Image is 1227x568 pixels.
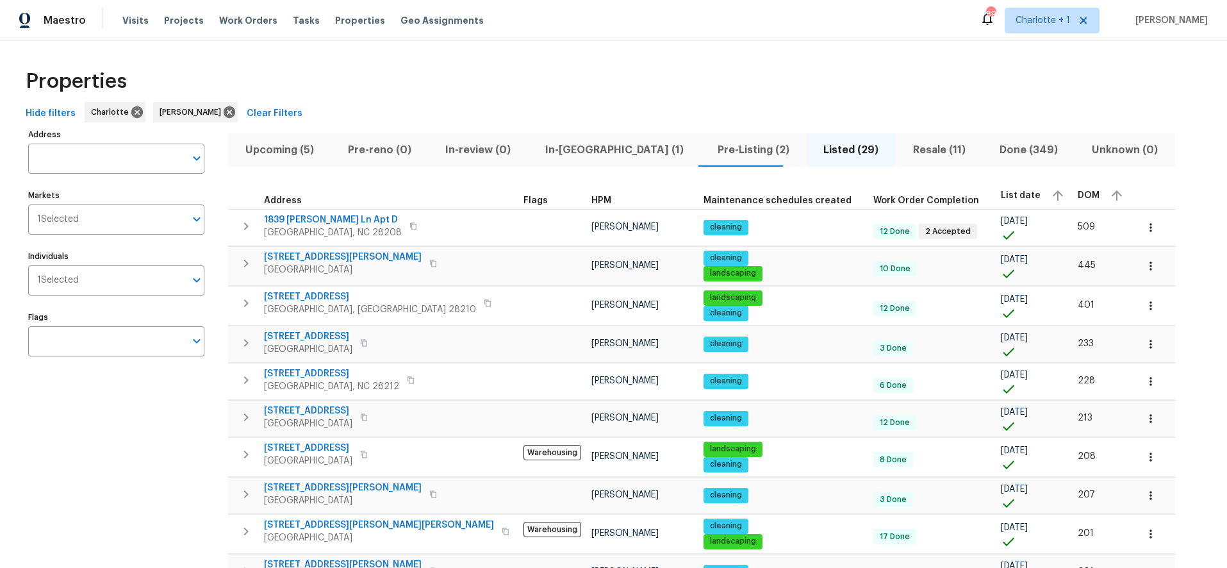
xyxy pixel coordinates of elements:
[1001,408,1028,417] span: [DATE]
[523,522,581,537] span: Warehousing
[400,14,484,27] span: Geo Assignments
[1001,485,1028,494] span: [DATE]
[705,268,761,279] span: landscaping
[814,141,888,159] span: Listed (29)
[591,301,659,310] span: [PERSON_NAME]
[875,417,915,428] span: 12 Done
[1001,523,1028,532] span: [DATE]
[85,102,145,122] div: Charlotte
[1016,14,1070,27] span: Charlotte + 1
[536,141,693,159] span: In-[GEOGRAPHIC_DATA] (1)
[875,263,916,274] span: 10 Done
[1001,217,1028,226] span: [DATE]
[875,531,915,542] span: 17 Done
[1083,141,1167,159] span: Unknown (0)
[591,196,611,205] span: HPM
[188,271,206,289] button: Open
[986,8,995,21] div: 89
[188,149,206,167] button: Open
[264,226,402,239] span: [GEOGRAPHIC_DATA], NC 28208
[236,141,323,159] span: Upcoming (5)
[705,444,761,455] span: landscaping
[705,536,761,547] span: landscaping
[44,14,86,27] span: Maestro
[153,102,238,122] div: [PERSON_NAME]
[1130,14,1208,27] span: [PERSON_NAME]
[335,14,385,27] span: Properties
[875,380,912,391] span: 6 Done
[188,332,206,350] button: Open
[264,330,352,343] span: [STREET_ADDRESS]
[26,75,127,88] span: Properties
[1078,222,1095,231] span: 509
[705,308,747,319] span: cleaning
[264,303,476,316] span: [GEOGRAPHIC_DATA], [GEOGRAPHIC_DATA] 28210
[264,367,399,380] span: [STREET_ADDRESS]
[705,338,747,349] span: cleaning
[591,490,659,499] span: [PERSON_NAME]
[28,131,204,138] label: Address
[37,214,79,225] span: 1 Selected
[1078,301,1094,310] span: 401
[591,261,659,270] span: [PERSON_NAME]
[264,405,352,417] span: [STREET_ADDRESS]
[91,106,134,119] span: Charlotte
[160,106,226,119] span: [PERSON_NAME]
[37,275,79,286] span: 1 Selected
[1078,191,1099,200] span: DOM
[591,339,659,348] span: [PERSON_NAME]
[264,213,402,226] span: 1839 [PERSON_NAME] Ln Apt D
[264,417,352,430] span: [GEOGRAPHIC_DATA]
[338,141,420,159] span: Pre-reno (0)
[122,14,149,27] span: Visits
[705,253,747,263] span: cleaning
[1078,452,1096,461] span: 208
[293,16,320,25] span: Tasks
[903,141,975,159] span: Resale (11)
[875,303,915,314] span: 12 Done
[264,251,422,263] span: [STREET_ADDRESS][PERSON_NAME]
[1078,490,1095,499] span: 207
[264,494,422,507] span: [GEOGRAPHIC_DATA]
[188,210,206,228] button: Open
[591,413,659,422] span: [PERSON_NAME]
[1001,191,1041,200] span: List date
[28,253,204,260] label: Individuals
[1078,413,1092,422] span: 213
[247,106,302,122] span: Clear Filters
[705,376,747,387] span: cleaning
[705,459,747,470] span: cleaning
[1078,529,1094,538] span: 201
[264,343,352,356] span: [GEOGRAPHIC_DATA]
[705,222,747,233] span: cleaning
[523,445,581,460] span: Warehousing
[264,531,494,544] span: [GEOGRAPHIC_DATA]
[21,102,81,126] button: Hide filters
[705,292,761,303] span: landscaping
[1078,261,1096,270] span: 445
[1001,446,1028,455] span: [DATE]
[1078,376,1095,385] span: 228
[990,141,1067,159] span: Done (349)
[264,455,352,467] span: [GEOGRAPHIC_DATA]
[264,380,399,393] span: [GEOGRAPHIC_DATA], NC 28212
[264,481,422,494] span: [STREET_ADDRESS][PERSON_NAME]
[591,376,659,385] span: [PERSON_NAME]
[1078,339,1094,348] span: 233
[164,14,204,27] span: Projects
[591,529,659,538] span: [PERSON_NAME]
[1001,255,1028,264] span: [DATE]
[705,490,747,501] span: cleaning
[1001,371,1028,380] span: [DATE]
[264,442,352,455] span: [STREET_ADDRESS]
[591,222,659,231] span: [PERSON_NAME]
[591,452,659,461] span: [PERSON_NAME]
[875,494,912,505] span: 3 Done
[875,343,912,354] span: 3 Done
[264,290,476,303] span: [STREET_ADDRESS]
[436,141,520,159] span: In-review (0)
[705,521,747,531] span: cleaning
[875,226,915,237] span: 12 Done
[242,102,308,126] button: Clear Filters
[264,263,422,276] span: [GEOGRAPHIC_DATA]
